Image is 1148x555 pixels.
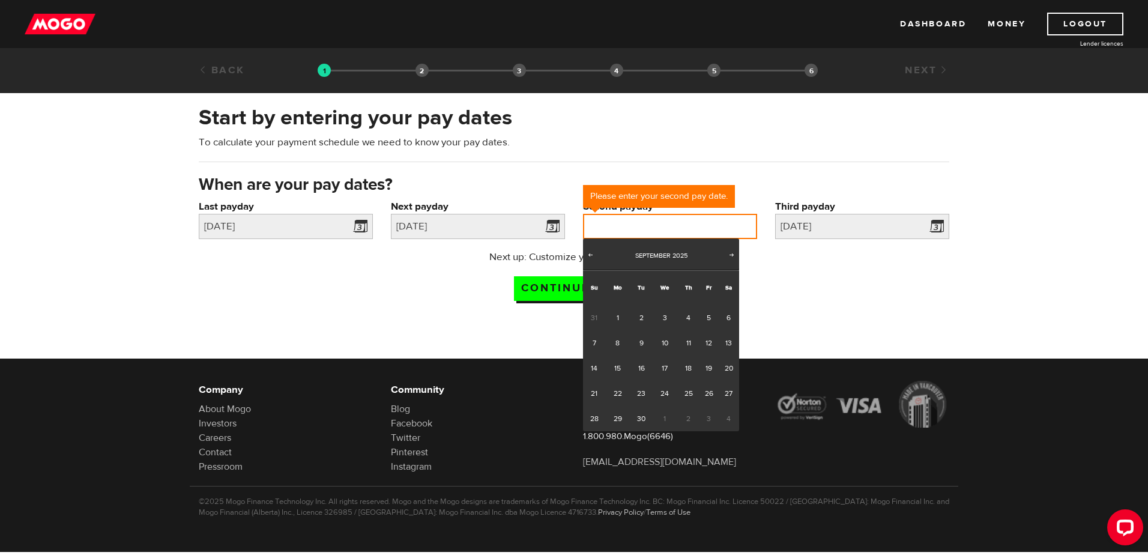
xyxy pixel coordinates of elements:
[677,305,699,330] a: 4
[455,250,693,264] p: Next up: Customize your loan options.
[199,461,243,473] a: Pressroom
[630,406,652,431] a: 30
[199,417,237,429] a: Investors
[199,105,949,130] h2: Start by entering your pay dates
[718,305,739,330] a: 6
[583,456,736,468] a: [EMAIL_ADDRESS][DOMAIN_NAME]
[685,284,692,291] span: Thursday
[391,383,565,397] h6: Community
[605,381,630,406] a: 22
[718,406,739,431] span: 4
[725,284,732,291] span: Saturday
[391,461,432,473] a: Instagram
[718,356,739,381] a: 20
[699,406,718,431] span: 3
[605,356,630,381] a: 15
[653,381,677,406] a: 24
[653,406,677,431] span: 1
[199,199,373,214] label: Last payday
[638,284,645,291] span: Tuesday
[677,406,699,431] span: 2
[583,381,605,406] a: 21
[1098,505,1148,555] iframe: LiveChat chat widget
[598,508,644,517] a: Privacy Policy
[672,251,687,260] span: 2025
[199,175,949,195] h3: When are your pay dates?
[199,432,231,444] a: Careers
[391,417,432,429] a: Facebook
[199,403,251,415] a: About Mogo
[726,250,738,262] a: Next
[699,330,718,356] a: 12
[391,432,420,444] a: Twitter
[677,381,699,406] a: 25
[25,13,95,35] img: mogo_logo-11ee424be714fa7cbb0f0f49df9e16ec.png
[653,305,677,330] a: 3
[718,381,739,406] a: 27
[584,250,596,262] a: Prev
[1033,39,1123,48] a: Lender licences
[775,199,949,214] label: Third payday
[199,135,949,150] p: To calculate your payment schedule we need to know your pay dates.
[660,284,669,291] span: Wednesday
[318,64,331,77] img: transparent-188c492fd9eaac0f573672f40bb141c2.gif
[199,64,245,77] a: Back
[583,330,605,356] a: 7
[699,356,718,381] a: 19
[605,406,630,431] a: 29
[630,356,652,381] a: 16
[585,250,595,259] span: Prev
[635,251,671,260] span: September
[630,330,652,356] a: 9
[391,446,428,458] a: Pinterest
[583,406,605,431] a: 28
[1047,13,1123,35] a: Logout
[653,330,677,356] a: 10
[614,284,622,291] span: Monday
[199,496,949,518] p: ©2025 Mogo Finance Technology Inc. All rights reserved. Mogo and the Mogo designs are trademarks ...
[391,403,410,415] a: Blog
[591,284,598,291] span: Sunday
[514,276,634,301] input: Continue now
[605,330,630,356] a: 8
[583,305,605,330] span: 31
[583,431,757,443] p: 1.800.980.Mogo(6646)
[677,356,699,381] a: 18
[699,305,718,330] a: 5
[677,330,699,356] a: 11
[718,330,739,356] a: 13
[583,185,735,208] div: Please enter your second pay date.
[199,383,373,397] h6: Company
[775,381,949,428] img: legal-icons-92a2ffecb4d32d839781d1b4e4802d7b.png
[391,199,565,214] label: Next payday
[699,381,718,406] a: 26
[583,356,605,381] a: 14
[905,64,949,77] a: Next
[199,446,232,458] a: Contact
[727,250,737,259] span: Next
[630,381,652,406] a: 23
[605,305,630,330] a: 1
[900,13,966,35] a: Dashboard
[988,13,1026,35] a: Money
[706,284,711,291] span: Friday
[630,305,652,330] a: 2
[653,356,677,381] a: 17
[646,508,690,517] a: Terms of Use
